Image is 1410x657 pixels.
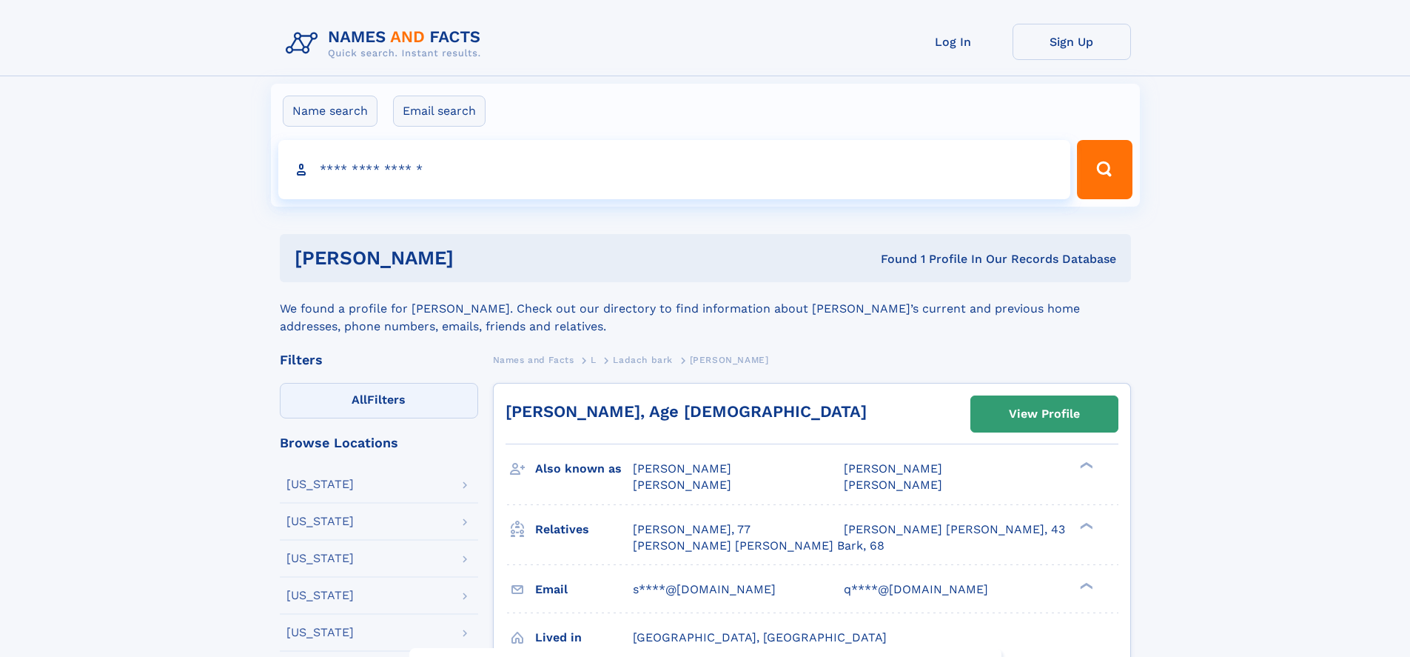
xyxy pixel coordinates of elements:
[844,521,1065,538] a: [PERSON_NAME] [PERSON_NAME], 43
[286,627,354,638] div: [US_STATE]
[591,355,597,365] span: L
[493,350,574,369] a: Names and Facts
[283,96,377,127] label: Name search
[535,456,633,481] h3: Also known as
[286,478,354,490] div: [US_STATE]
[633,478,731,492] span: [PERSON_NAME]
[286,516,354,527] div: [US_STATE]
[591,350,597,369] a: L
[613,350,673,369] a: Ladach bark
[280,24,493,64] img: Logo Names and Facts
[352,393,367,407] span: All
[1076,461,1094,470] div: ❯
[844,478,942,492] span: [PERSON_NAME]
[535,517,633,542] h3: Relatives
[393,96,486,127] label: Email search
[1076,521,1094,530] div: ❯
[286,590,354,601] div: [US_STATE]
[280,383,478,418] label: Filters
[633,538,884,554] a: [PERSON_NAME] [PERSON_NAME] Bark, 68
[844,461,942,476] span: [PERSON_NAME]
[1077,140,1132,199] button: Search Button
[971,396,1118,432] a: View Profile
[613,355,673,365] span: Ladach bark
[1009,397,1080,431] div: View Profile
[280,353,478,367] div: Filters
[633,521,751,538] a: [PERSON_NAME], 77
[280,282,1131,336] div: We found a profile for [PERSON_NAME]. Check out our directory to find information about [PERSON_N...
[506,402,867,421] a: [PERSON_NAME], Age [DEMOGRAPHIC_DATA]
[535,577,633,602] h3: Email
[894,24,1013,60] a: Log In
[1013,24,1131,60] a: Sign Up
[295,249,668,267] h1: [PERSON_NAME]
[535,625,633,650] h3: Lived in
[690,355,769,365] span: [PERSON_NAME]
[633,630,887,644] span: [GEOGRAPHIC_DATA], [GEOGRAPHIC_DATA]
[1076,581,1094,590] div: ❯
[667,251,1116,267] div: Found 1 Profile In Our Records Database
[278,140,1071,199] input: search input
[633,461,731,476] span: [PERSON_NAME]
[286,553,354,564] div: [US_STATE]
[280,436,478,450] div: Browse Locations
